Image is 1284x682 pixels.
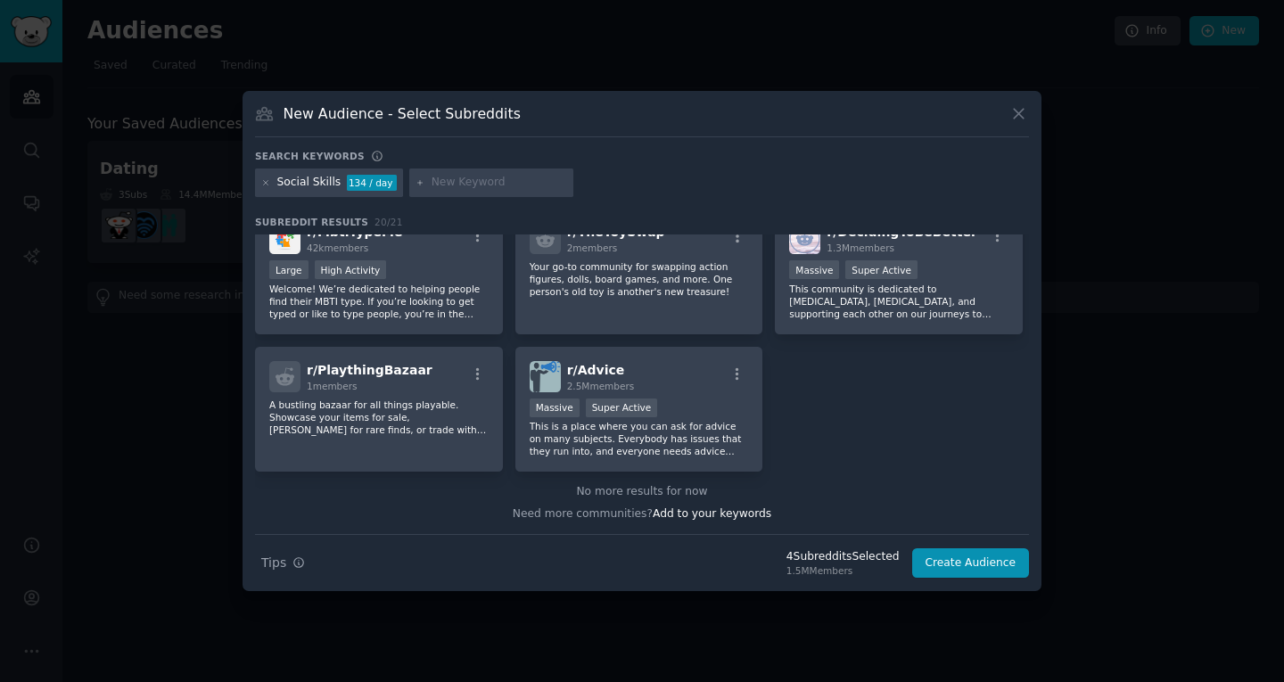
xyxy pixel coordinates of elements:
div: No more results for now [255,484,1029,500]
span: 42k members [307,242,368,253]
div: 134 / day [347,175,397,191]
input: New Keyword [432,175,567,191]
div: Large [269,260,309,279]
div: High Activity [315,260,387,279]
span: r/ Advice [567,363,625,377]
div: 4 Subreddit s Selected [786,549,900,565]
button: Create Audience [912,548,1030,579]
div: 1.5M Members [786,564,900,577]
h3: Search keywords [255,150,365,162]
span: Subreddit Results [255,216,368,228]
div: Super Active [845,260,918,279]
span: 2.5M members [567,381,635,391]
p: Your go-to community for swapping action figures, dolls, board games, and more. One person's old ... [530,260,749,298]
p: Welcome! We’re dedicated to helping people find their MBTI type. If you’re looking to get typed o... [269,283,489,320]
span: 20 / 21 [374,217,403,227]
span: Add to your keywords [653,507,771,520]
div: Massive [530,399,580,417]
span: 1 members [307,381,358,391]
button: Tips [255,547,311,579]
span: 1.3M members [827,242,894,253]
span: r/ PlaythingBazaar [307,363,432,377]
img: Advice [530,361,561,392]
span: 2 members [567,242,618,253]
div: Massive [789,260,839,279]
p: This is a place where you can ask for advice on many subjects. Everybody has issues that they run... [530,420,749,457]
span: Tips [261,554,286,572]
p: A bustling bazaar for all things playable. Showcase your items for sale, [PERSON_NAME] for rare f... [269,399,489,436]
img: MbtiTypeMe [269,223,300,254]
p: This community is dedicated to [MEDICAL_DATA], [MEDICAL_DATA], and supporting each other on our j... [789,283,1008,320]
div: Super Active [586,399,658,417]
img: DecidingToBeBetter [789,223,820,254]
div: Need more communities? [255,500,1029,522]
div: Social Skills [277,175,342,191]
h3: New Audience - Select Subreddits [284,104,521,123]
